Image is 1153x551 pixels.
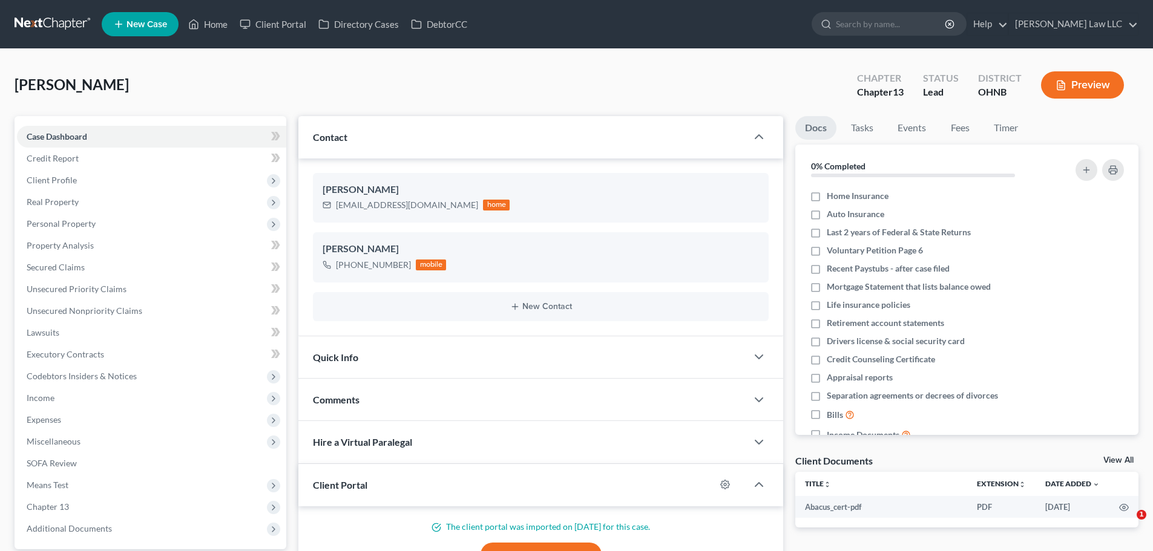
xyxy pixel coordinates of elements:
[27,349,104,359] span: Executory Contracts
[827,353,935,365] span: Credit Counseling Certificate
[805,479,831,488] a: Titleunfold_more
[827,390,998,402] span: Separation agreements or decrees of divorces
[182,13,234,35] a: Home
[941,116,979,140] a: Fees
[17,278,286,300] a: Unsecured Priority Claims
[416,259,446,270] div: mobile
[336,199,478,211] div: [EMAIL_ADDRESS][DOMAIN_NAME]
[27,305,142,316] span: Unsecured Nonpriority Claims
[27,175,77,185] span: Client Profile
[27,371,137,381] span: Codebtors Insiders & Notices
[824,481,831,488] i: unfold_more
[827,299,910,311] span: Life insurance policies
[17,256,286,278] a: Secured Claims
[27,240,94,250] span: Property Analysis
[313,394,360,405] span: Comments
[17,344,286,365] a: Executory Contracts
[857,85,904,99] div: Chapter
[795,496,967,518] td: Abacus_cert-pdf
[1019,481,1026,488] i: unfold_more
[841,116,883,140] a: Tasks
[827,244,923,256] span: Voluntary Petition Page 6
[857,71,904,85] div: Chapter
[827,262,950,275] span: Recent Paystubs - after case filed
[1045,479,1100,488] a: Date Added expand_more
[967,496,1036,518] td: PDF
[15,76,129,93] span: [PERSON_NAME]
[126,20,167,29] span: New Case
[827,409,843,421] span: Bills
[1092,481,1100,488] i: expand_more
[27,153,79,163] span: Credit Report
[17,300,286,322] a: Unsecured Nonpriority Claims
[1137,510,1146,520] span: 1
[27,393,54,403] span: Income
[1041,71,1124,99] button: Preview
[313,521,769,533] p: The client portal was imported on [DATE] for this case.
[312,13,405,35] a: Directory Cases
[17,148,286,169] a: Credit Report
[1036,496,1109,518] td: [DATE]
[483,200,510,210] div: home
[827,317,944,329] span: Retirement account statements
[923,71,959,85] div: Status
[1112,510,1141,539] iframe: Intercom live chat
[336,259,411,271] div: [PHONE_NUMBER]
[27,458,77,468] span: SOFA Review
[795,116,836,140] a: Docs
[17,126,286,148] a: Case Dashboard
[977,479,1026,488] a: Extensionunfold_more
[313,479,367,491] span: Client Portal
[827,281,991,293] span: Mortgage Statement that lists balance owed
[836,13,947,35] input: Search by name...
[827,208,884,220] span: Auto Insurance
[27,262,85,272] span: Secured Claims
[313,351,358,363] span: Quick Info
[967,13,1008,35] a: Help
[27,414,61,425] span: Expenses
[17,235,286,256] a: Property Analysis
[27,197,79,207] span: Real Property
[323,302,759,311] button: New Contact
[313,131,347,143] span: Contact
[27,131,87,142] span: Case Dashboard
[827,429,899,441] span: Income Documents
[27,523,112,533] span: Additional Documents
[1009,13,1138,35] a: [PERSON_NAME] Law LLC
[827,190,889,202] span: Home Insurance
[27,480,68,490] span: Means Test
[827,371,893,383] span: Appraisal reports
[827,226,971,238] span: Last 2 years of Federal & State Returns
[234,13,312,35] a: Client Portal
[978,85,1022,99] div: OHNB
[888,116,936,140] a: Events
[795,454,873,467] div: Client Documents
[323,242,759,256] div: [PERSON_NAME]
[923,85,959,99] div: Lead
[893,86,904,97] span: 13
[27,284,126,294] span: Unsecured Priority Claims
[1103,456,1134,465] a: View All
[323,183,759,197] div: [PERSON_NAME]
[27,501,69,512] span: Chapter 13
[978,71,1022,85] div: District
[811,161,866,171] strong: 0% Completed
[27,327,59,337] span: Lawsuits
[827,335,965,347] span: Drivers license & social security card
[27,436,80,446] span: Miscellaneous
[313,436,412,448] span: Hire a Virtual Paralegal
[984,116,1028,140] a: Timer
[17,322,286,344] a: Lawsuits
[17,452,286,474] a: SOFA Review
[27,218,96,229] span: Personal Property
[405,13,473,35] a: DebtorCC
